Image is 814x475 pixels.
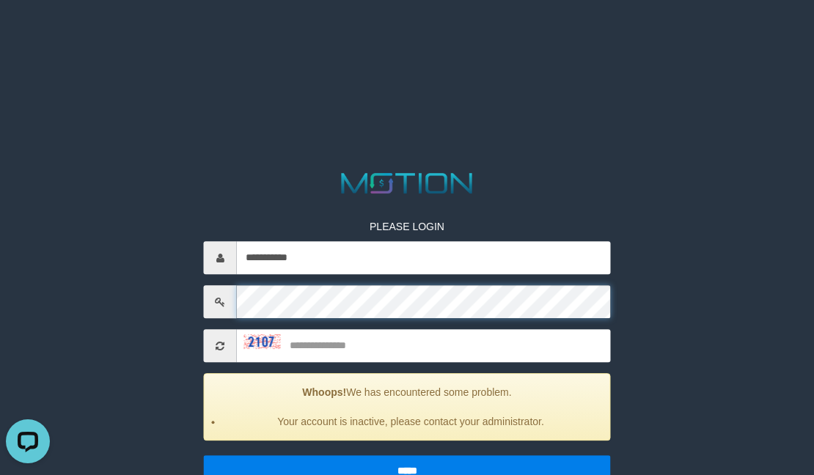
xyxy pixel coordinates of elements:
div: We has encountered some problem. [204,373,611,441]
strong: Whoops! [302,386,346,398]
button: Open LiveChat chat widget [6,6,50,50]
p: PLEASE LOGIN [204,219,611,234]
img: captcha [244,334,281,349]
img: MOTION_logo.png [336,169,478,197]
li: Your account is inactive, please contact your administrator. [223,414,599,429]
